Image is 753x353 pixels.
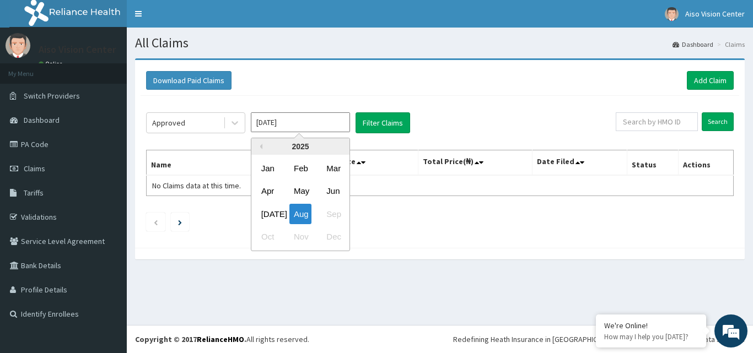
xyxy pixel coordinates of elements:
a: Next page [178,217,182,227]
li: Claims [714,40,745,49]
div: 2025 [251,138,349,155]
span: Claims [24,164,45,173]
th: Name [147,150,294,176]
span: Aiso Vision Center [685,9,745,19]
img: User Image [665,7,679,21]
div: Choose June 2025 [322,181,344,202]
textarea: Type your message and hit 'Enter' [6,236,210,274]
button: Download Paid Claims [146,71,232,90]
span: Switch Providers [24,91,80,101]
div: Redefining Heath Insurance in [GEOGRAPHIC_DATA] using Telemedicine and Data Science! [453,334,745,345]
button: Previous Year [257,144,262,149]
span: No Claims data at this time. [152,181,241,191]
div: Choose April 2025 [257,181,279,202]
th: Total Price(₦) [418,150,533,176]
div: Choose July 2025 [257,204,279,224]
input: Select Month and Year [251,112,350,132]
a: Add Claim [687,71,734,90]
p: Aiso Vision Center [39,45,116,55]
p: How may I help you today? [604,332,698,341]
div: Choose February 2025 [289,158,311,178]
div: Approved [152,117,185,128]
a: RelianceHMO [197,334,244,344]
h1: All Claims [135,36,745,50]
span: We're online! [64,106,152,218]
a: Online [39,60,65,68]
div: Choose August 2025 [289,204,311,224]
div: Choose January 2025 [257,158,279,178]
span: Dashboard [24,115,60,125]
button: Filter Claims [356,112,410,133]
div: Chat with us now [57,62,185,76]
th: Status [627,150,679,176]
span: Tariffs [24,188,44,198]
footer: All rights reserved. [127,325,753,353]
input: Search [702,112,734,131]
div: month 2025-08 [251,157,349,248]
th: Actions [678,150,733,176]
img: User Image [6,33,30,58]
div: Choose May 2025 [289,181,311,202]
div: We're Online! [604,321,698,330]
a: Dashboard [673,40,713,49]
strong: Copyright © 2017 . [135,334,246,344]
th: Date Filed [533,150,627,176]
div: Choose March 2025 [322,158,344,178]
img: d_794563401_company_1708531726252_794563401 [20,55,45,83]
input: Search by HMO ID [616,112,698,131]
a: Previous page [153,217,158,227]
div: Minimize live chat window [181,6,207,32]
